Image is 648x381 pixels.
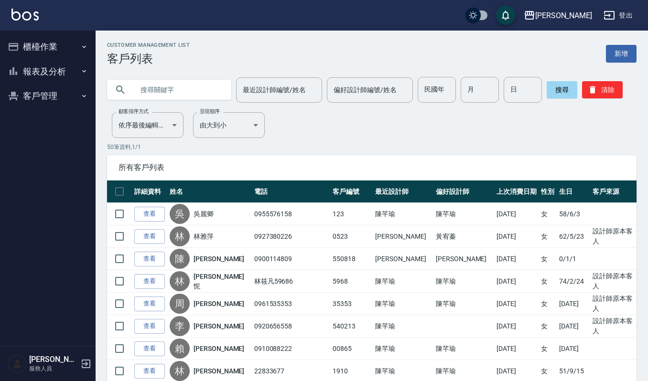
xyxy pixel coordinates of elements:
[29,355,78,364] h5: [PERSON_NAME]
[4,84,92,108] button: 客戶管理
[539,248,557,270] td: 女
[134,296,165,311] a: 查看
[535,10,592,21] div: [PERSON_NAME]
[134,77,224,103] input: 搜尋關鍵字
[373,248,433,270] td: [PERSON_NAME]
[194,232,214,241] a: 林雅萍
[194,344,244,353] a: [PERSON_NAME]
[373,338,433,360] td: 陳芊瑜
[4,59,92,84] button: 報表及分析
[330,225,373,248] td: 0523
[107,52,190,65] h3: 客戶列表
[539,203,557,225] td: 女
[170,249,190,269] div: 陳
[373,315,433,338] td: 陳芊瑜
[539,270,557,293] td: 女
[494,203,539,225] td: [DATE]
[433,248,494,270] td: [PERSON_NAME]
[330,248,373,270] td: 550818
[134,207,165,222] a: 查看
[252,315,330,338] td: 0920656558
[494,315,539,338] td: [DATE]
[433,180,494,203] th: 偏好設計師
[330,315,373,338] td: 540213
[539,338,557,360] td: 女
[134,341,165,356] a: 查看
[170,339,190,359] div: 賴
[590,225,637,248] td: 設計師原本客人
[590,180,637,203] th: 客戶來源
[494,270,539,293] td: [DATE]
[330,338,373,360] td: 00865
[119,108,149,115] label: 顧客排序方式
[194,366,244,376] a: [PERSON_NAME]
[557,315,590,338] td: [DATE]
[600,7,637,24] button: 登出
[433,203,494,225] td: 陳芊瑜
[167,180,252,203] th: 姓名
[330,270,373,293] td: 5968
[170,204,190,224] div: 吳
[582,81,623,98] button: 清除
[520,6,596,25] button: [PERSON_NAME]
[134,274,165,289] a: 查看
[252,270,330,293] td: 林筱凡59686
[119,163,625,172] span: 所有客戶列表
[373,180,433,203] th: 最近設計師
[252,293,330,315] td: 0961535353
[494,180,539,203] th: 上次消費日期
[547,81,577,98] button: 搜尋
[107,42,190,48] h2: Customer Management List
[494,293,539,315] td: [DATE]
[107,143,637,151] p: 50 筆資料, 1 / 1
[539,180,557,203] th: 性別
[433,338,494,360] td: 陳芊瑜
[170,361,190,381] div: 林
[11,9,39,21] img: Logo
[170,316,190,336] div: 李
[557,203,590,225] td: 58/6/3
[557,180,590,203] th: 生日
[557,248,590,270] td: 0/1/1
[494,225,539,248] td: [DATE]
[433,270,494,293] td: 陳芊瑜
[134,252,165,266] a: 查看
[170,271,190,291] div: 林
[8,354,27,373] img: Person
[557,338,590,360] td: [DATE]
[373,225,433,248] td: [PERSON_NAME]
[194,272,249,291] a: [PERSON_NAME]怩
[170,226,190,246] div: 林
[112,112,184,138] div: 依序最後編輯時間
[373,203,433,225] td: 陳芊瑜
[590,315,637,338] td: 設計師原本客人
[252,248,330,270] td: 0900114809
[557,225,590,248] td: 62/5/23
[252,203,330,225] td: 0955576158
[252,180,330,203] th: 電話
[494,248,539,270] td: [DATE]
[194,299,244,308] a: [PERSON_NAME]
[494,338,539,360] td: [DATE]
[330,203,373,225] td: 123
[557,270,590,293] td: 74/2/24
[539,225,557,248] td: 女
[134,229,165,244] a: 查看
[29,364,78,373] p: 服務人員
[539,293,557,315] td: 女
[539,315,557,338] td: 女
[330,180,373,203] th: 客戶編號
[170,294,190,314] div: 周
[193,112,265,138] div: 由大到小
[496,6,515,25] button: save
[4,34,92,59] button: 櫃檯作業
[590,293,637,315] td: 設計師原本客人
[252,225,330,248] td: 0927380226
[194,209,214,219] a: 吳麗卿
[252,338,330,360] td: 0910088222
[200,108,220,115] label: 呈現順序
[373,270,433,293] td: 陳芊瑜
[433,293,494,315] td: 陳芊瑜
[194,254,244,264] a: [PERSON_NAME]
[590,270,637,293] td: 設計師原本客人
